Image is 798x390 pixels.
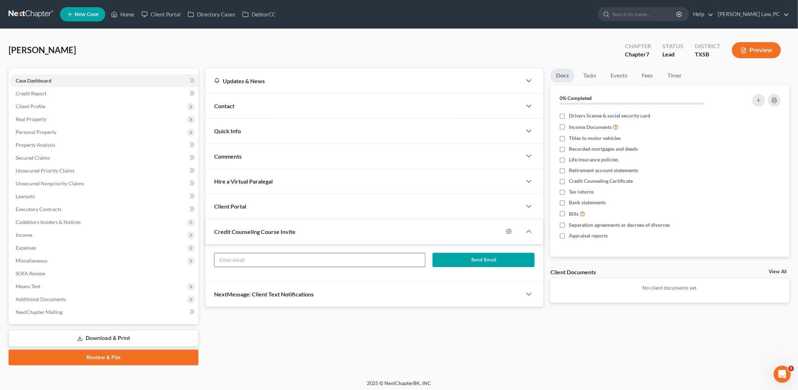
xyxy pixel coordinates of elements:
[10,74,198,87] a: Case Dashboard
[16,309,62,315] span: NextChapter Mailing
[16,180,84,186] span: Unsecured Nonpriority Claims
[625,42,651,50] div: Chapter
[569,156,618,163] span: Life insurance policies
[769,269,787,274] a: View All
[214,203,246,210] span: Client Portal
[16,193,35,199] span: Lawsuits
[690,8,713,21] a: Help
[605,69,633,82] a: Events
[16,270,45,276] span: SOFA Review
[10,203,198,216] a: Executory Contracts
[569,199,606,206] span: Bank statements
[9,350,198,365] a: Review & File
[214,253,425,267] input: Enter email
[16,155,50,161] span: Secured Claims
[625,50,651,59] div: Chapter
[10,139,198,151] a: Property Analysis
[214,77,513,85] div: Updates & News
[569,210,579,217] span: Bills
[16,245,36,251] span: Expenses
[569,167,638,174] span: Retirement account statements
[138,8,184,21] a: Client Portal
[9,45,76,55] span: [PERSON_NAME]
[214,291,314,297] span: NextMessage: Client Text Notifications
[10,177,198,190] a: Unsecured Nonpriority Claims
[662,50,683,59] div: Lead
[214,102,234,109] span: Contact
[788,366,794,371] span: 5
[16,283,40,289] span: Means Test
[239,8,279,21] a: DebtorCC
[662,42,683,50] div: Status
[214,153,242,160] span: Comments
[10,190,198,203] a: Lawsuits
[556,284,784,291] p: No client documents yet.
[107,8,138,21] a: Home
[9,330,198,347] a: Download & Print
[10,151,198,164] a: Secured Claims
[214,178,273,185] span: Hire a Virtual Paralegal
[695,42,721,50] div: District
[16,142,55,148] span: Property Analysis
[714,8,789,21] a: [PERSON_NAME] Law, PC
[646,51,649,57] span: 7
[636,69,659,82] a: Fees
[560,95,592,101] strong: 0% Completed
[16,257,47,264] span: Miscellaneous
[569,232,608,239] span: Appraisal reports
[577,69,602,82] a: Tasks
[16,103,45,109] span: Client Profile
[695,50,721,59] div: TXSB
[612,7,677,21] input: Search by name...
[16,232,32,238] span: Income
[16,116,46,122] span: Real Property
[569,112,650,119] span: Drivers license & social security card
[569,177,633,185] span: Credit Counseling Certificate
[10,306,198,319] a: NextChapter Mailing
[550,268,596,276] div: Client Documents
[569,221,670,229] span: Separation agreements or decrees of divorces
[214,228,296,235] span: Credit Counseling Course Invite
[10,267,198,280] a: SOFA Review
[16,77,51,84] span: Case Dashboard
[16,206,61,212] span: Executory Contracts
[184,8,239,21] a: Directory Cases
[16,167,75,174] span: Unsecured Priority Claims
[569,145,638,152] span: Recorded mortgages and deeds
[10,87,198,100] a: Credit Report
[774,366,791,383] iframe: Intercom live chat
[433,253,535,267] button: Send Email
[732,42,781,58] button: Preview
[75,12,99,17] span: New Case
[569,124,612,131] span: Income Documents
[16,129,56,135] span: Personal Property
[569,188,594,195] span: Tax returns
[662,69,687,82] a: Timer
[16,90,46,96] span: Credit Report
[569,135,621,142] span: Titles to motor vehicles
[10,164,198,177] a: Unsecured Priority Claims
[16,219,81,225] span: Codebtors Insiders & Notices
[550,69,575,82] a: Docs
[16,296,66,302] span: Additional Documents
[214,127,241,134] span: Quick Info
